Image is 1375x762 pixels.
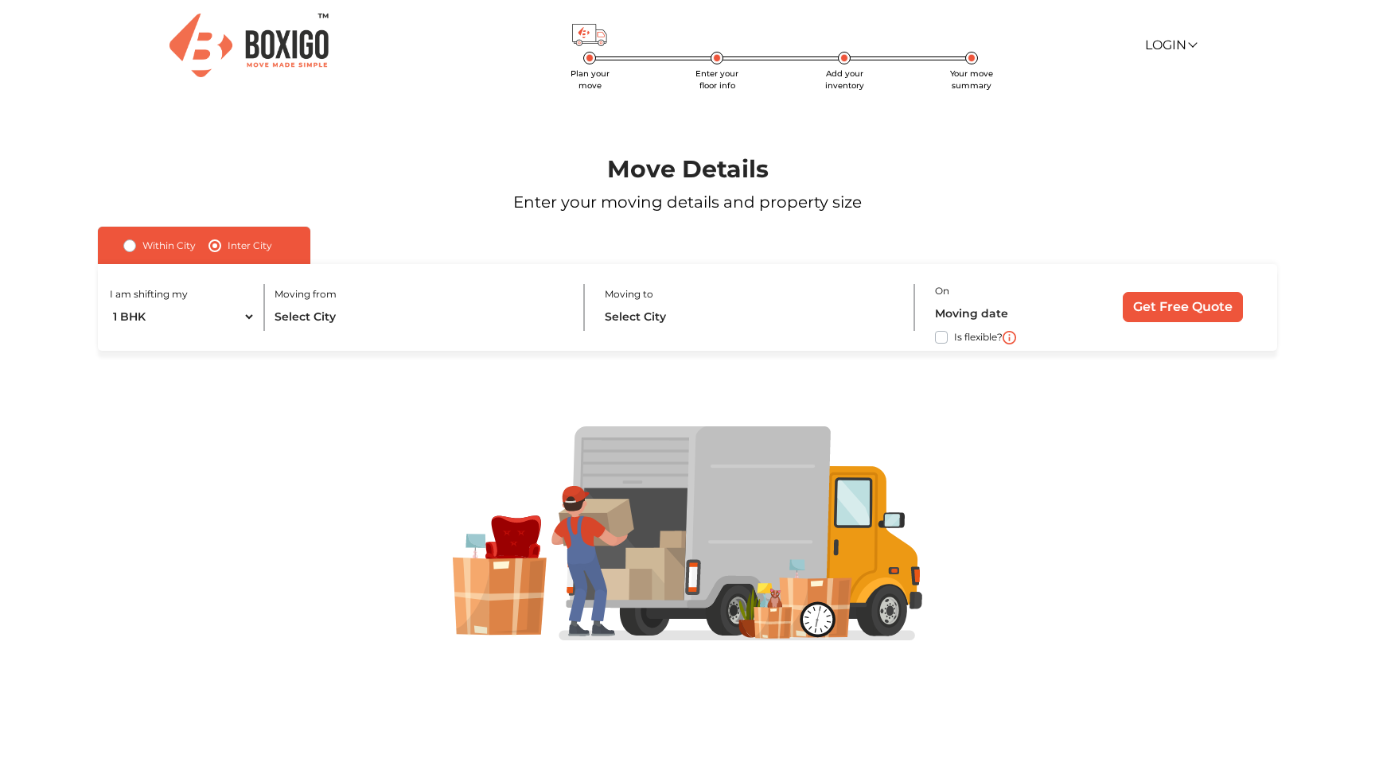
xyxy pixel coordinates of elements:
[228,236,272,255] label: Inter City
[142,236,196,255] label: Within City
[275,303,567,331] input: Select City
[55,190,1320,214] p: Enter your moving details and property size
[275,287,337,301] label: Moving from
[605,303,897,331] input: Select City
[169,14,329,76] img: Boxigo
[695,68,738,91] span: Enter your floor info
[1145,37,1196,52] a: Login
[935,300,1082,328] input: Moving date
[605,287,653,301] label: Moving to
[1003,331,1016,344] img: i
[571,68,610,91] span: Plan your move
[935,284,949,298] label: On
[55,155,1320,184] h1: Move Details
[950,68,993,91] span: Your move summary
[110,287,188,301] label: I am shifting my
[1123,292,1243,322] input: Get Free Quote
[954,328,1003,344] label: Is flexible?
[825,68,864,91] span: Add your inventory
